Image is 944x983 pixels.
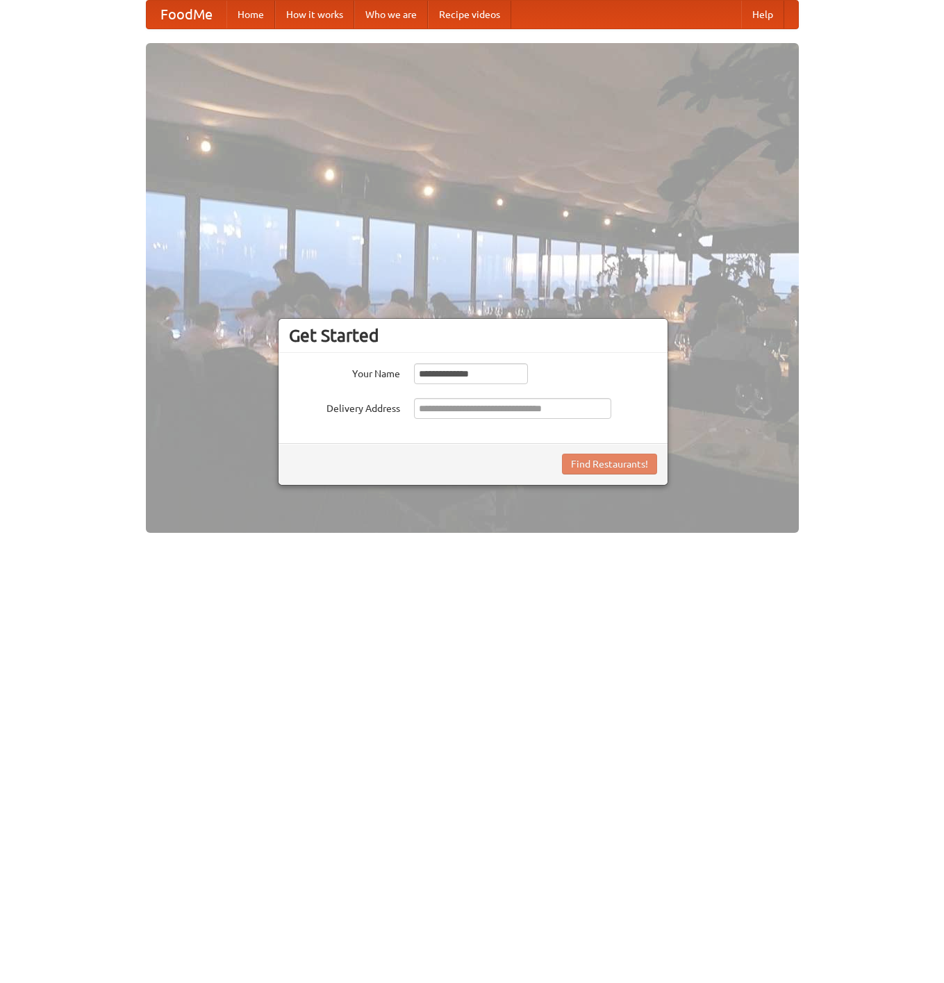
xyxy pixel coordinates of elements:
[354,1,428,28] a: Who we are
[147,1,226,28] a: FoodMe
[289,363,400,381] label: Your Name
[428,1,511,28] a: Recipe videos
[275,1,354,28] a: How it works
[741,1,784,28] a: Help
[289,325,657,346] h3: Get Started
[226,1,275,28] a: Home
[289,398,400,415] label: Delivery Address
[562,454,657,474] button: Find Restaurants!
